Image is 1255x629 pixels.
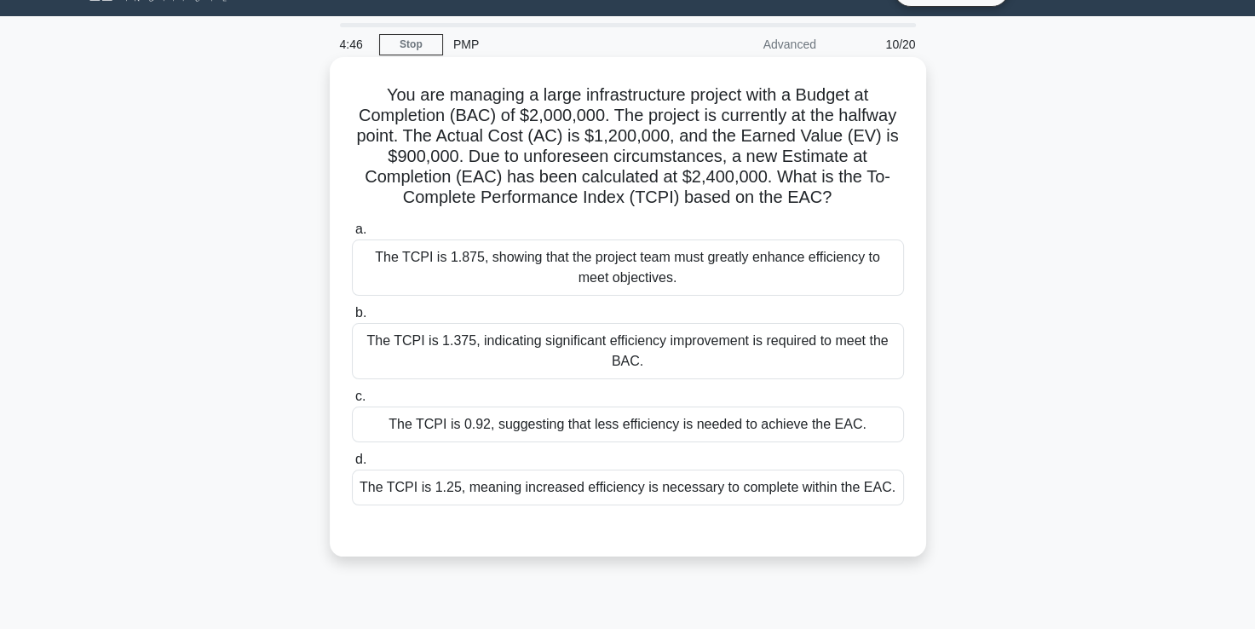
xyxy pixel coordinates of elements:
div: The TCPI is 1.25, meaning increased efficiency is necessary to complete within the EAC. [352,470,904,505]
div: Advanced [677,27,826,61]
div: The TCPI is 0.92, suggesting that less efficiency is needed to achieve the EAC. [352,407,904,442]
span: b. [355,305,366,320]
a: Stop [379,34,443,55]
div: 4:46 [330,27,379,61]
div: The TCPI is 1.375, indicating significant efficiency improvement is required to meet the BAC. [352,323,904,379]
div: PMP [443,27,677,61]
h5: You are managing a large infrastructure project with a Budget at Completion (BAC) of $2,000,000. ... [350,84,906,209]
span: d. [355,452,366,466]
span: a. [355,222,366,236]
div: The TCPI is 1.875, showing that the project team must greatly enhance efficiency to meet objectives. [352,239,904,296]
div: 10/20 [826,27,926,61]
span: c. [355,389,366,403]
